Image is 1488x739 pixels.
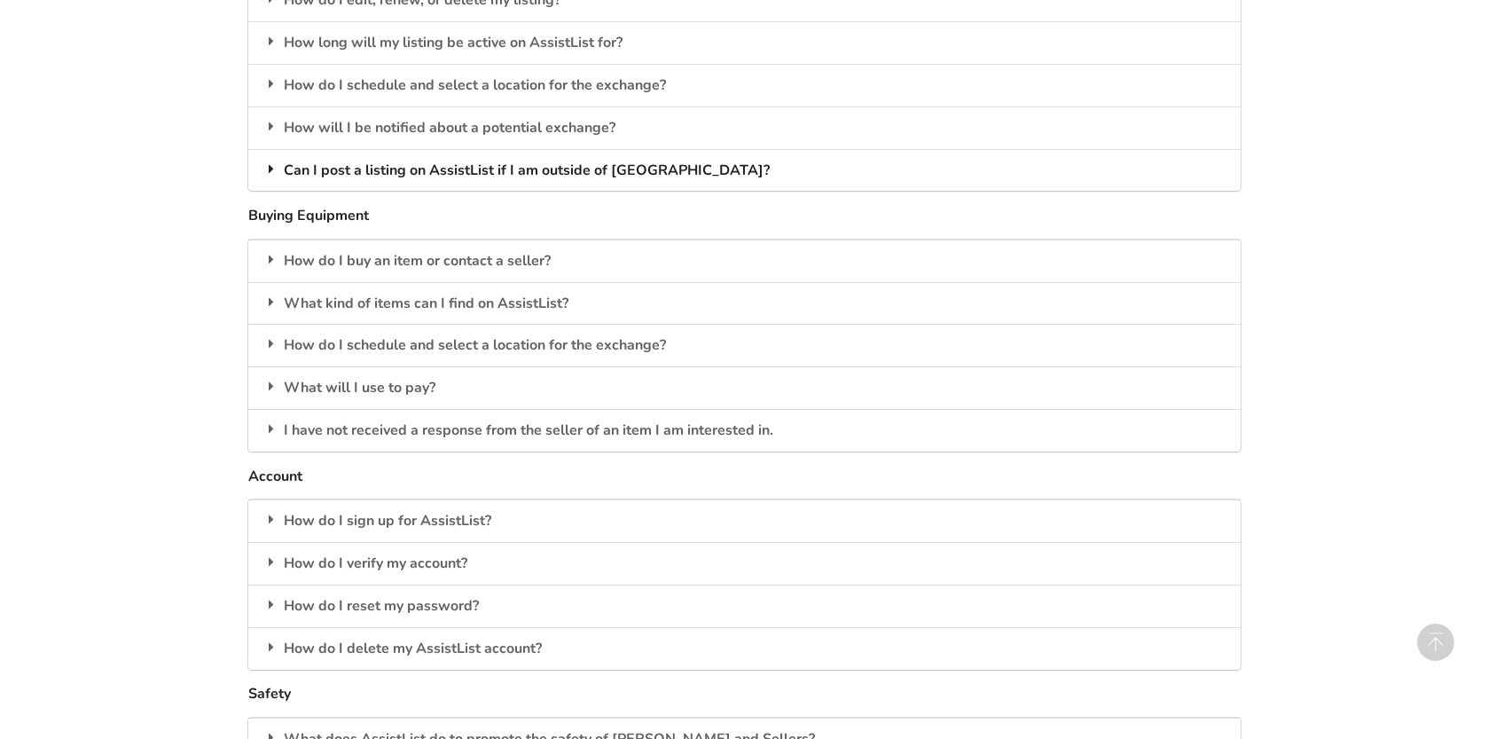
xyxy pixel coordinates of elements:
div: What will I use to pay? [248,366,1241,409]
div: How long will my listing be active on AssistList for? [248,21,1241,64]
h5: Account [248,468,1241,486]
div: How do I verify my account? [248,542,1241,585]
div: How do I schedule and select a location for the exchange? [248,324,1241,366]
div: How do I schedule and select a location for the exchange? [248,64,1241,106]
div: What kind of items can I find on AssistList? [248,282,1241,325]
div: How do I buy an item or contact a seller? [248,240,1241,282]
h5: Buying Equipment [248,207,1241,225]
div: Can I post a listing on AssistList if I am outside of [GEOGRAPHIC_DATA]? [248,149,1241,192]
div: How will I be notified about a potential exchange? [248,106,1241,149]
div: How do I reset my password? [248,585,1241,627]
div: How do I sign up for AssistList? [248,499,1241,542]
div: How do I delete my AssistList account? [248,627,1241,670]
h5: Safety [248,685,1241,704]
div: I have not received a response from the seller of an item I am interested in. [248,409,1241,452]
